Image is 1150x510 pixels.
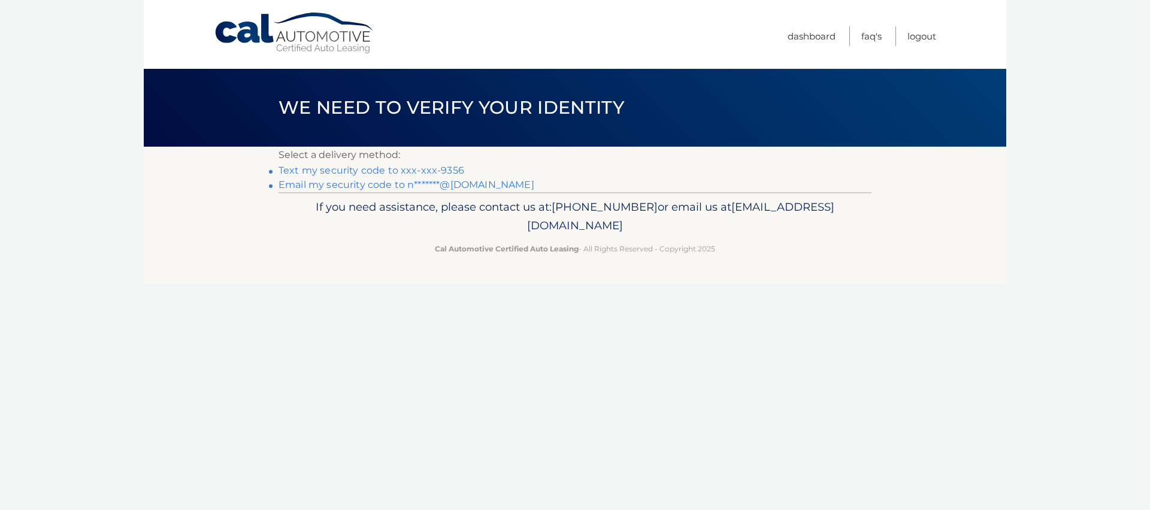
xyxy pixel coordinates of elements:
p: Select a delivery method: [279,147,871,163]
strong: Cal Automotive Certified Auto Leasing [435,244,579,253]
a: FAQ's [861,26,882,46]
span: We need to verify your identity [279,96,624,119]
p: - All Rights Reserved - Copyright 2025 [286,242,864,255]
a: Logout [907,26,936,46]
p: If you need assistance, please contact us at: or email us at [286,198,864,236]
span: [PHONE_NUMBER] [552,200,658,214]
a: Dashboard [788,26,836,46]
a: Text my security code to xxx-xxx-9356 [279,165,464,176]
a: Email my security code to n*******@[DOMAIN_NAME] [279,179,534,190]
a: Cal Automotive [214,12,376,54]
